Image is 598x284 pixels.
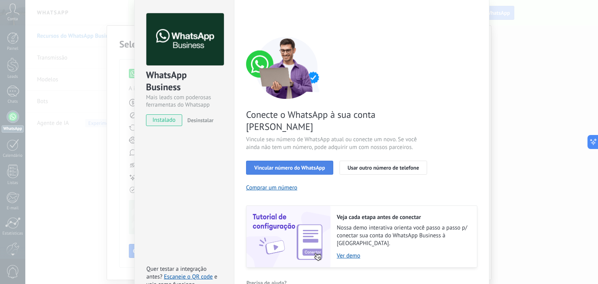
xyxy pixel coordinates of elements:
span: Conecte o WhatsApp à sua conta [PERSON_NAME] [246,109,431,133]
div: WhatsApp Business [146,69,223,94]
button: Usar outro número de telefone [339,161,427,175]
span: Vincule seu número de WhatsApp atual ou conecte um novo. Se você ainda não tem um número, pode ad... [246,136,431,151]
span: Desinstalar [187,117,213,124]
button: Comprar um número [246,184,297,191]
div: Mais leads com poderosas ferramentas do Whatsapp [146,94,223,109]
span: Vincular número do WhatsApp [254,165,325,170]
img: logo_main.png [146,13,224,66]
a: Ver demo [337,252,469,259]
img: connect number [246,37,328,99]
button: Vincular número do WhatsApp [246,161,333,175]
span: Quer testar a integração antes? [146,265,206,280]
h2: Veja cada etapa antes de conectar [337,214,469,221]
span: Nossa demo interativa orienta você passo a passo p/ conectar sua conta do WhatsApp Business à [GE... [337,224,469,247]
span: instalado [146,114,182,126]
span: Usar outro número de telefone [348,165,419,170]
a: Escaneie o QR code [164,273,213,280]
button: Desinstalar [184,114,213,126]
